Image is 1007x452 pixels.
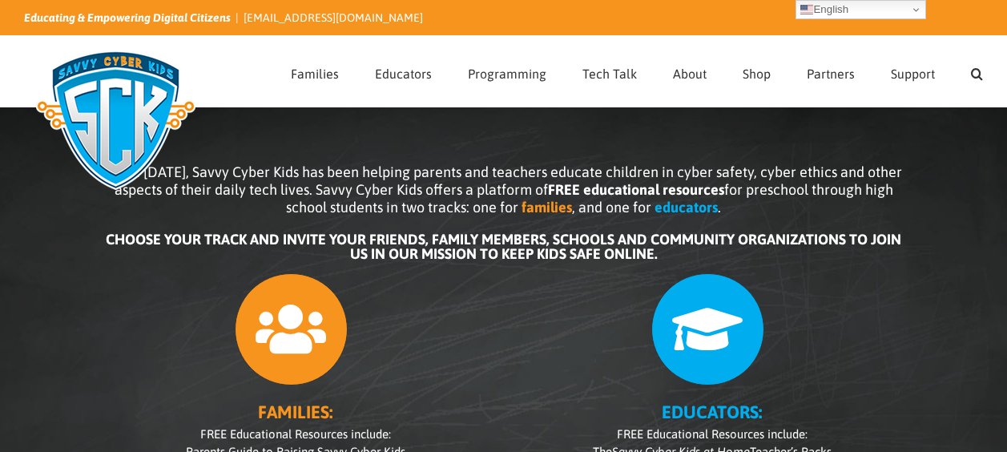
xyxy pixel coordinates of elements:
a: Shop [743,36,771,107]
a: Educators [375,36,432,107]
img: Savvy Cyber Kids Logo [24,40,207,200]
span: About [673,67,707,80]
a: Partners [807,36,855,107]
span: Since [DATE], Savvy Cyber Kids has been helping parents and teachers educate children in cyber sa... [106,163,902,216]
b: FAMILIES: [258,402,332,422]
span: Partners [807,67,855,80]
nav: Main Menu [291,36,983,107]
img: en [800,3,813,16]
span: Educators [375,67,432,80]
a: Search [971,36,983,107]
b: families [522,199,572,216]
span: FREE Educational Resources include: [617,427,808,441]
a: Families [291,36,339,107]
a: Tech Talk [582,36,637,107]
b: educators [655,199,718,216]
b: CHOOSE YOUR TRACK AND INVITE YOUR FRIENDS, FAMILY MEMBERS, SCHOOLS AND COMMUNITY ORGANIZATIONS TO... [106,231,901,262]
i: Educating & Empowering Digital Citizens [24,11,231,24]
a: About [673,36,707,107]
b: FREE educational resources [548,181,724,198]
span: Programming [468,67,546,80]
b: EDUCATORS: [662,402,762,422]
a: Support [891,36,935,107]
a: [EMAIL_ADDRESS][DOMAIN_NAME] [244,11,423,24]
span: , and one for [572,199,651,216]
span: . [718,199,721,216]
span: Support [891,67,935,80]
span: Families [291,67,339,80]
span: Tech Talk [582,67,637,80]
a: Programming [468,36,546,107]
span: FREE Educational Resources include: [200,427,391,441]
span: Shop [743,67,771,80]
